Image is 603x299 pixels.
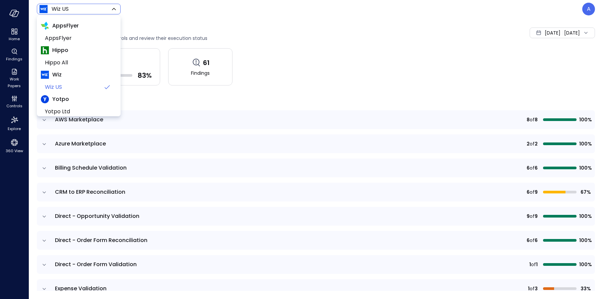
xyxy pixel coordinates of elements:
[41,71,49,79] img: Wiz
[45,83,100,91] span: Wiz US
[52,95,69,103] span: Yotpo
[41,57,117,69] li: Hippo All
[45,108,111,116] span: Yotpo Ltd
[52,22,79,30] span: AppsFlyer
[41,32,117,44] li: AppsFlyer
[45,34,111,42] span: AppsFlyer
[41,22,49,30] img: AppsFlyer
[45,59,111,67] span: Hippo All
[41,81,117,93] li: Wiz US
[41,106,117,118] li: Yotpo Ltd
[41,95,49,103] img: Yotpo
[41,46,49,54] img: Hippo
[52,46,68,54] span: Hippo
[52,71,62,79] span: Wiz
